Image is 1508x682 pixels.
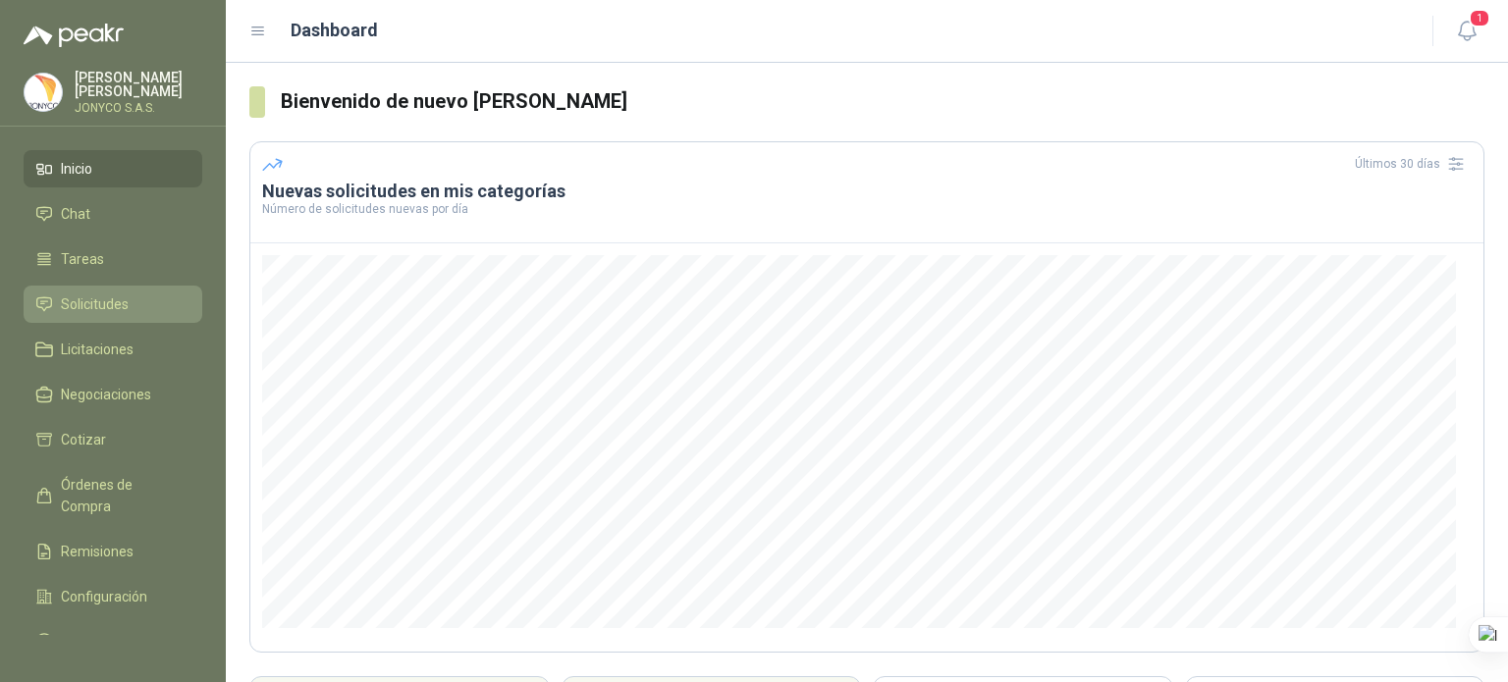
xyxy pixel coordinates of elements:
[24,331,202,368] a: Licitaciones
[291,17,378,44] h1: Dashboard
[24,24,124,47] img: Logo peakr
[61,631,173,653] span: Manuales y ayuda
[61,586,147,607] span: Configuración
[1449,14,1484,49] button: 1
[281,86,1484,117] h3: Bienvenido de nuevo [PERSON_NAME]
[61,293,129,315] span: Solicitudes
[24,376,202,413] a: Negociaciones
[61,541,134,562] span: Remisiones
[61,429,106,450] span: Cotizar
[24,466,202,525] a: Órdenes de Compra
[25,74,62,111] img: Company Logo
[24,286,202,323] a: Solicitudes
[24,240,202,278] a: Tareas
[1355,148,1472,180] div: Últimos 30 días
[24,623,202,660] a: Manuales y ayuda
[262,203,1472,215] p: Número de solicitudes nuevas por día
[61,203,90,225] span: Chat
[61,339,134,360] span: Licitaciones
[75,71,202,98] p: [PERSON_NAME] [PERSON_NAME]
[24,150,202,187] a: Inicio
[61,158,92,180] span: Inicio
[1469,9,1490,27] span: 1
[24,578,202,615] a: Configuración
[61,248,104,270] span: Tareas
[24,421,202,458] a: Cotizar
[61,384,151,405] span: Negociaciones
[24,533,202,570] a: Remisiones
[24,195,202,233] a: Chat
[61,474,184,517] span: Órdenes de Compra
[75,102,202,114] p: JONYCO S.A.S.
[262,180,1472,203] h3: Nuevas solicitudes en mis categorías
